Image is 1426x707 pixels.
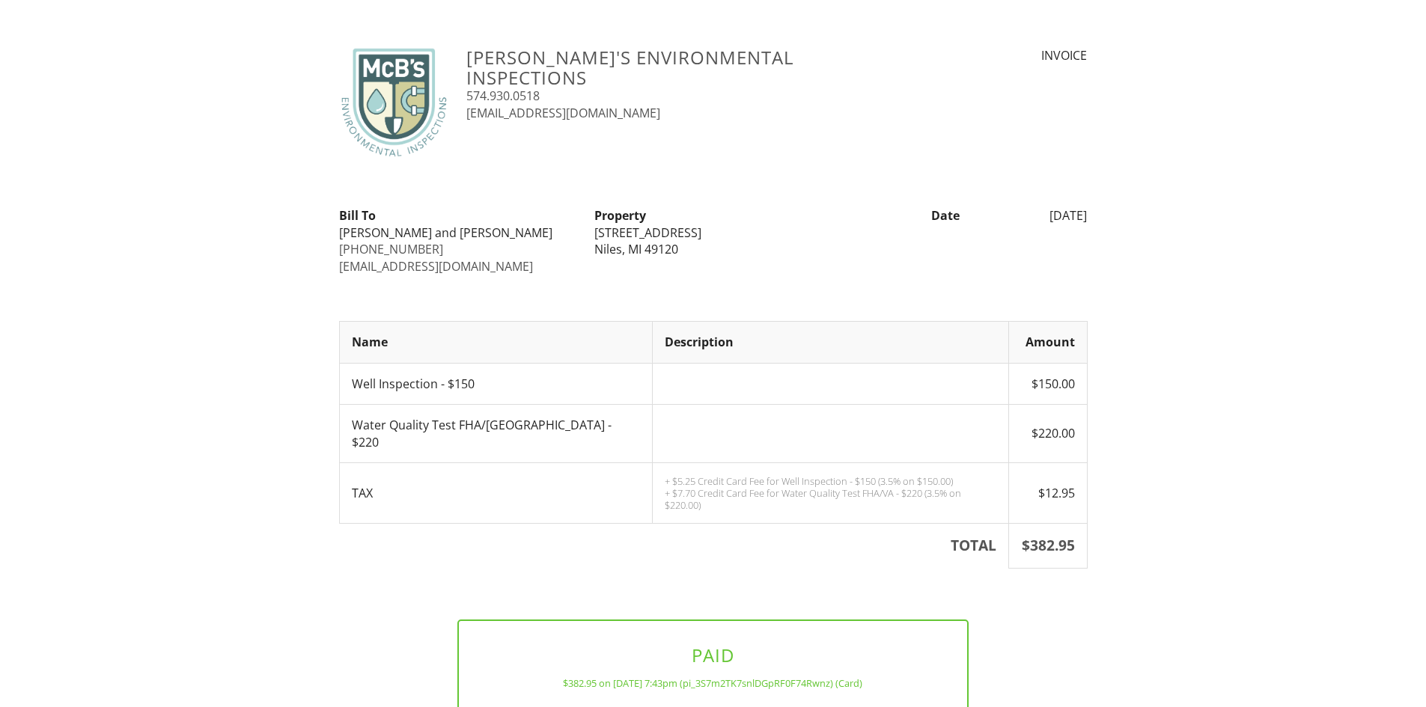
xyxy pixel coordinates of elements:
td: TAX [339,462,652,523]
td: $150.00 [1009,363,1087,404]
strong: Bill To [339,207,376,224]
div: Date [841,207,969,224]
h3: [PERSON_NAME]'s Environmental Inspections [466,47,895,88]
div: [STREET_ADDRESS] [594,224,832,241]
th: TOTAL [339,523,1009,568]
div: [DATE] [969,207,1097,224]
span: Well Inspection - $150 [352,376,475,392]
a: [PHONE_NUMBER] [339,241,443,257]
a: [EMAIL_ADDRESS][DOMAIN_NAME] [339,258,533,275]
th: Name [339,322,652,363]
div: + $7.70 Credit Card Fee for Water Quality Test FHA/VA - $220 (3.5% on $220.00) [665,487,997,511]
strong: Property [594,207,646,224]
a: 574.930.0518 [466,88,540,104]
th: $382.95 [1009,523,1087,568]
th: Description [652,322,1009,363]
img: McBEI_logo_shield.png [339,47,449,157]
div: Niles, MI 49120 [594,241,832,257]
th: Amount [1009,322,1087,363]
div: INVOICE [913,47,1087,64]
div: [PERSON_NAME] and [PERSON_NAME] [339,224,576,241]
div: + $5.25 Credit Card Fee for Well Inspection - $150 (3.5% on $150.00) [665,475,997,487]
h3: PAID [483,645,943,665]
a: [EMAIL_ADDRESS][DOMAIN_NAME] [466,105,660,121]
div: $382.95 on [DATE] 7:43pm (pi_3S7m2TK7snlDGpRF0F74Rwnz) (Card) [483,677,943,689]
span: Water Quality Test FHA/[GEOGRAPHIC_DATA] - $220 [352,417,612,450]
td: $220.00 [1009,405,1087,463]
td: $12.95 [1009,462,1087,523]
